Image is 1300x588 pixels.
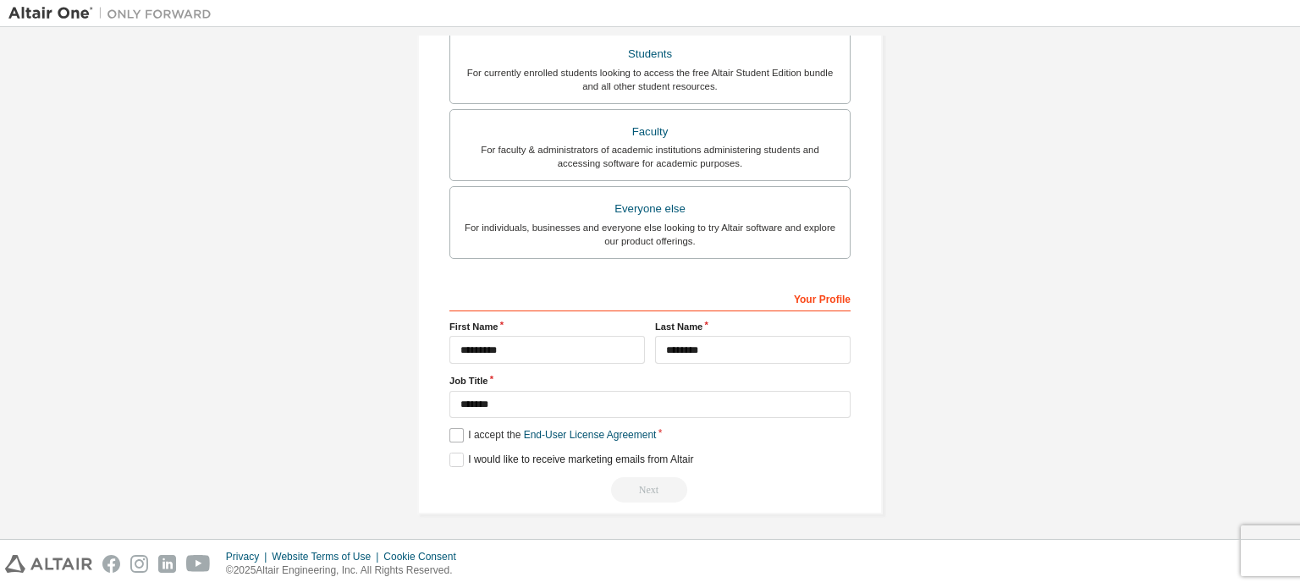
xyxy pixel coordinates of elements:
label: Last Name [655,320,851,333]
div: For individuals, businesses and everyone else looking to try Altair software and explore our prod... [460,221,840,248]
img: Altair One [8,5,220,22]
a: End-User License Agreement [524,429,657,441]
div: Cookie Consent [383,550,465,563]
div: Students [460,42,840,66]
div: Read and acccept EULA to continue [449,477,851,503]
div: Privacy [226,550,272,563]
label: First Name [449,320,645,333]
img: facebook.svg [102,555,120,573]
img: linkedin.svg [158,555,176,573]
div: Website Terms of Use [272,550,383,563]
div: For faculty & administrators of academic institutions administering students and accessing softwa... [460,143,840,170]
img: altair_logo.svg [5,555,92,573]
div: Your Profile [449,284,851,311]
label: Job Title [449,374,851,387]
div: For currently enrolled students looking to access the free Altair Student Edition bundle and all ... [460,66,840,93]
label: I would like to receive marketing emails from Altair [449,453,693,467]
div: Everyone else [460,197,840,221]
div: Faculty [460,120,840,144]
p: © 2025 Altair Engineering, Inc. All Rights Reserved. [226,563,466,578]
img: instagram.svg [130,555,148,573]
img: youtube.svg [186,555,211,573]
label: I accept the [449,428,656,442]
